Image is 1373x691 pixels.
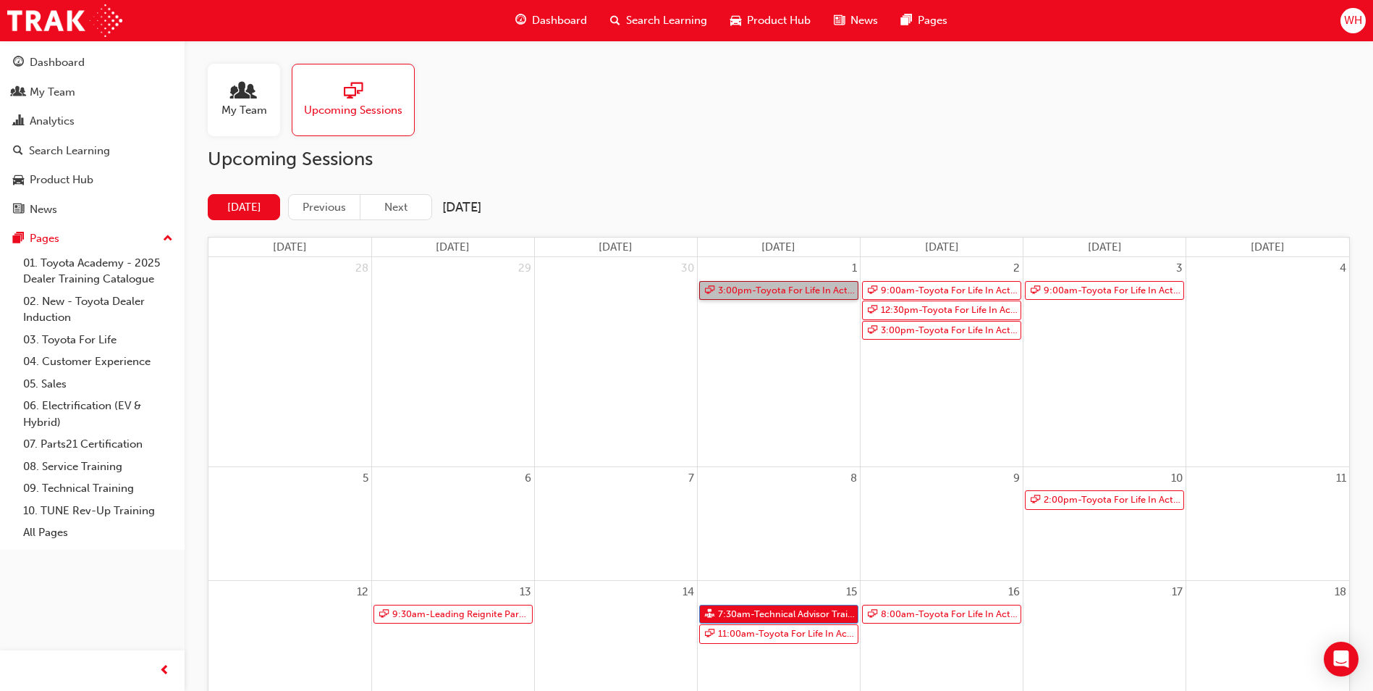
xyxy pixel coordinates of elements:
span: sessionType_ONLINE_URL-icon [868,322,877,340]
a: Wednesday [759,238,798,257]
a: Upcoming Sessions [292,64,426,136]
td: October 1, 2025 [697,257,860,466]
span: News [850,12,878,29]
button: DashboardMy TeamAnalyticsSearch LearningProduct HubNews [6,46,179,225]
a: October 11, 2025 [1333,467,1349,490]
a: October 17, 2025 [1169,581,1186,603]
a: Friday [1085,238,1125,257]
span: pages-icon [13,233,24,246]
a: September 30, 2025 [678,257,697,280]
a: My Team [208,64,292,136]
div: Analytics [30,113,75,130]
span: [DATE] [761,240,795,254]
h2: [DATE] [442,199,481,216]
span: pages-icon [901,12,912,30]
button: Pages [6,225,179,252]
div: Search Learning [29,143,110,159]
div: Open Intercom Messenger [1324,642,1359,677]
span: people-icon [13,86,24,99]
span: Dashboard [532,12,587,29]
span: Product Hub [747,12,811,29]
span: news-icon [13,204,24,217]
a: October 6, 2025 [522,467,534,490]
span: sessionType_ONLINE_URL-icon [868,606,877,624]
span: My Team [221,102,267,119]
a: Search Learning [6,138,179,164]
span: sessionType_ONLINE_URL-icon [379,606,389,624]
td: October 2, 2025 [861,257,1023,466]
a: Dashboard [6,49,179,76]
a: October 18, 2025 [1332,581,1349,603]
a: Tuesday [596,238,635,257]
span: 9:30am - Leading Reignite Part 2 - Virtual Classroom [392,606,530,624]
div: News [30,201,57,218]
td: October 7, 2025 [534,466,697,581]
span: [DATE] [1088,240,1122,254]
span: chart-icon [13,115,24,128]
button: WH [1340,8,1366,33]
span: sessionType_ONLINE_URL-icon [344,82,363,102]
a: 06. Electrification (EV & Hybrid) [17,395,179,433]
button: Previous [288,194,360,221]
td: October 4, 2025 [1186,257,1349,466]
a: All Pages [17,522,179,544]
span: sessionType_ONLINE_URL-icon [868,301,877,319]
a: October 16, 2025 [1005,581,1023,603]
a: 03. Toyota For Life [17,329,179,351]
span: guage-icon [515,12,526,30]
span: 3:00pm - Toyota For Life In Action - Virtual Classroom [880,322,1018,340]
td: October 11, 2025 [1186,466,1349,581]
span: 8:00am - Toyota For Life In Action - Virtual Classroom [880,606,1018,624]
a: October 13, 2025 [517,581,534,603]
a: Saturday [1248,238,1288,257]
span: up-icon [163,230,173,248]
a: October 7, 2025 [685,467,697,490]
td: September 29, 2025 [371,257,534,466]
td: October 3, 2025 [1023,257,1186,466]
span: search-icon [13,145,23,158]
a: October 5, 2025 [360,467,371,490]
td: October 5, 2025 [208,466,371,581]
td: September 28, 2025 [208,257,371,466]
img: Trak [7,4,122,37]
span: car-icon [730,12,741,30]
a: October 2, 2025 [1010,257,1023,280]
a: October 15, 2025 [843,581,860,603]
span: [DATE] [436,240,470,254]
span: Upcoming Sessions [304,102,402,119]
span: 11:00am - Toyota For Life In Action - Virtual Classroom [717,625,856,643]
a: pages-iconPages [890,6,959,35]
span: sessionType_FACE_TO_FACE-icon [705,606,714,624]
a: 01. Toyota Academy - 2025 Dealer Training Catalogue [17,252,179,290]
a: 10. TUNE Rev-Up Training [17,500,179,522]
a: October 3, 2025 [1173,257,1186,280]
a: Analytics [6,108,179,135]
td: October 9, 2025 [861,466,1023,581]
a: October 4, 2025 [1337,257,1349,280]
a: October 12, 2025 [354,581,371,603]
a: September 28, 2025 [352,257,371,280]
span: news-icon [834,12,845,30]
span: people-icon [235,82,253,102]
span: WH [1344,12,1362,29]
a: Monday [433,238,473,257]
td: October 10, 2025 [1023,466,1186,581]
a: October 9, 2025 [1010,467,1023,490]
span: 7:30am - Technical Advisor Training [717,606,856,624]
button: Next [360,194,432,221]
a: 07. Parts21 Certification [17,433,179,456]
span: 9:00am - Toyota For Life In Action - Virtual Classroom [1043,282,1181,300]
span: sessionType_ONLINE_URL-icon [868,282,877,300]
a: October 14, 2025 [680,581,697,603]
span: [DATE] [273,240,307,254]
a: 05. Sales [17,373,179,395]
td: September 30, 2025 [534,257,697,466]
span: 2:00pm - Toyota For Life In Action - Virtual Classroom [1043,491,1181,509]
span: sessionType_ONLINE_URL-icon [705,625,714,643]
a: September 29, 2025 [515,257,534,280]
a: Thursday [922,238,962,257]
span: [DATE] [599,240,633,254]
span: prev-icon [159,662,170,680]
